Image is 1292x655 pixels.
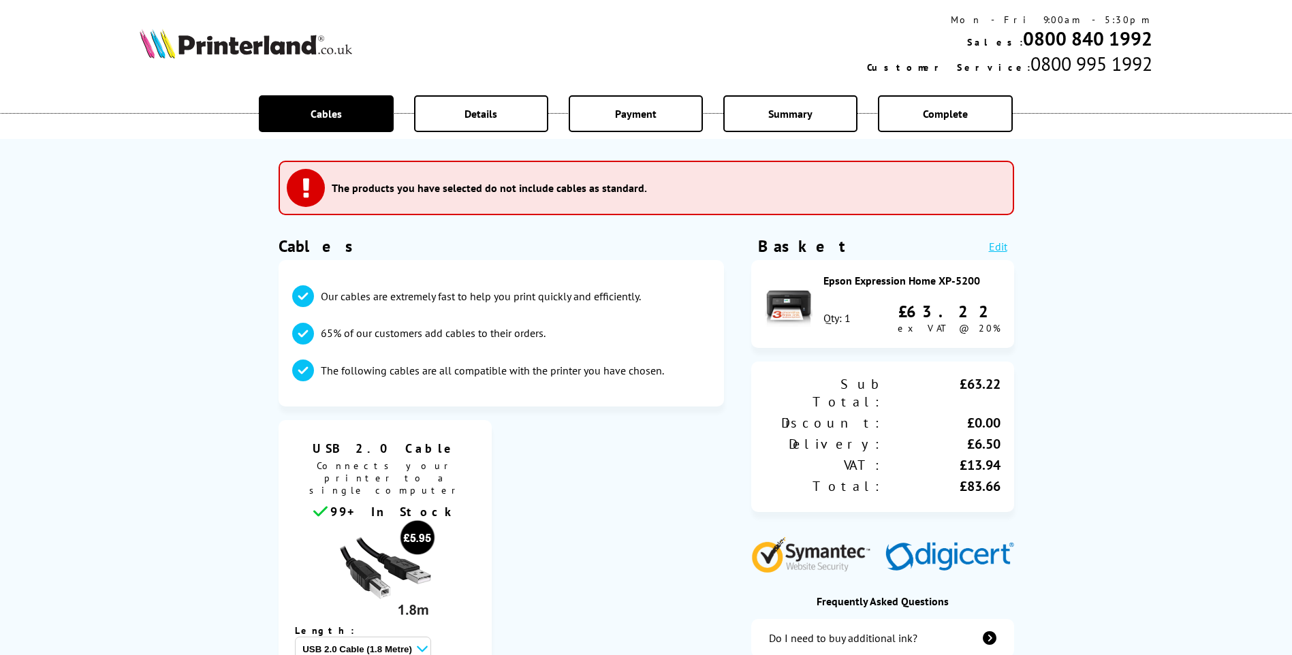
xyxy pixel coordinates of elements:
[883,435,1000,453] div: £6.50
[321,289,641,304] p: Our cables are extremely fast to help you print quickly and efficiently.
[334,520,436,622] img: usb cable
[765,435,883,453] div: Delivery:
[867,14,1152,26] div: Mon - Fri 9:00am - 5:30pm
[923,107,968,121] span: Complete
[311,107,342,121] span: Cables
[615,107,657,121] span: Payment
[285,456,486,503] span: Connects your printer to a single computer
[883,456,1000,474] div: £13.94
[823,274,1000,287] div: Epson Expression Home XP-5200
[883,414,1000,432] div: £0.00
[765,456,883,474] div: VAT:
[867,61,1030,74] span: Customer Service:
[883,477,1000,495] div: £83.66
[279,236,724,257] h1: Cables
[1030,51,1152,76] span: 0800 995 1992
[967,36,1023,48] span: Sales:
[321,363,664,378] p: The following cables are all compatible with the printer you have chosen.
[765,375,883,411] div: Sub Total:
[332,181,647,195] h3: The products you have selected do not include cables as standard.
[898,322,1000,334] span: ex VAT @ 20%
[464,107,497,121] span: Details
[823,311,851,325] div: Qty: 1
[765,477,883,495] div: Total:
[989,240,1007,253] a: Edit
[751,594,1014,608] div: Frequently Asked Questions
[898,301,1000,322] div: £63.22
[885,542,1014,573] img: Digicert
[1023,26,1152,51] a: 0800 840 1992
[883,375,1000,411] div: £63.22
[140,29,352,59] img: Printerland Logo
[765,279,813,327] img: Epson Expression Home XP-5200
[330,504,457,520] span: 99+ In Stock
[768,107,813,121] span: Summary
[289,441,482,456] span: USB 2.0 Cable
[758,236,847,257] div: Basket
[769,631,917,645] div: Do I need to buy additional ink?
[751,534,880,573] img: Symantec Website Security
[321,325,546,340] p: 65% of our customers add cables to their orders.
[295,624,368,637] span: Length:
[765,414,883,432] div: Discount:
